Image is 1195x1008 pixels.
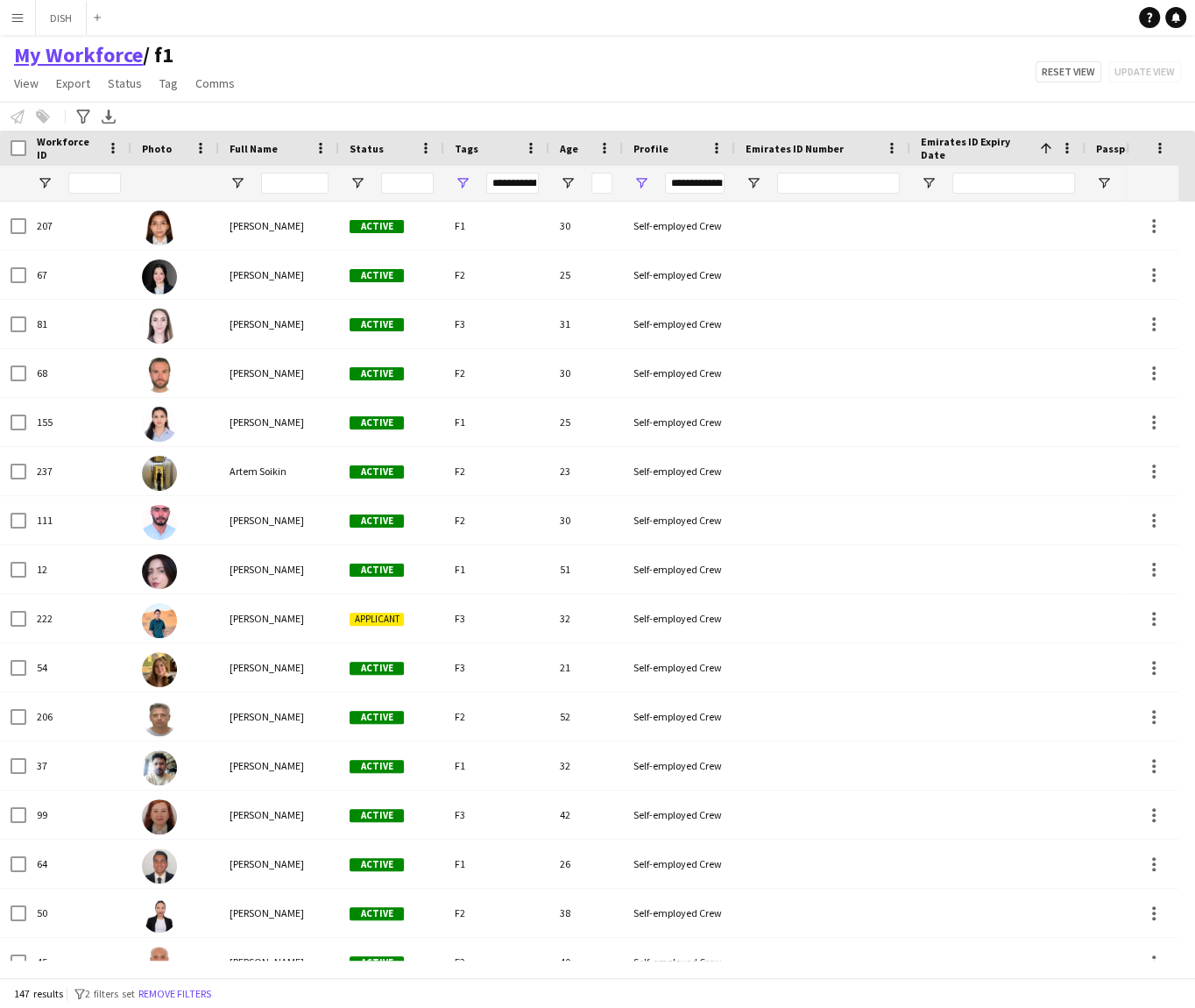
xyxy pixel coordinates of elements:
a: My Workforce [14,42,143,68]
img: Artem Soikin [142,456,177,491]
span: Active [350,956,404,969]
span: Passport Number [1096,142,1181,155]
span: [PERSON_NAME] [230,612,304,625]
span: Active [350,269,404,282]
div: 52 [549,692,623,741]
span: Emirates ID Expiry Date [921,135,1033,161]
div: Self-employed Crew [623,791,735,839]
img: Cerys Isaac [142,652,177,687]
img: Aziza Sabiri [142,554,177,589]
div: 30 [549,202,623,250]
div: Self-employed Crew [623,398,735,446]
div: F2 [444,938,549,986]
div: F2 [444,251,549,299]
div: F3 [444,594,549,642]
span: View [14,75,39,91]
div: F1 [444,840,549,888]
div: 21 [549,643,623,692]
span: Active [350,907,404,920]
div: F1 [444,742,549,790]
div: 32 [549,742,623,790]
div: 26 [549,840,623,888]
div: 155 [26,398,131,446]
div: 32 [549,594,623,642]
span: [PERSON_NAME] [230,759,304,772]
img: Cesar Delarcina [142,701,177,736]
div: Self-employed Crew [623,447,735,495]
button: Reset view [1036,61,1101,82]
span: Profile [633,142,668,155]
div: 40 [549,938,623,986]
img: Anton Palichev [142,358,177,393]
button: Open Filter Menu [455,175,470,191]
img: Abigail Pelayo [142,210,177,245]
img: DARLYN Billacog [142,799,177,834]
span: Active [350,465,404,479]
span: [PERSON_NAME] [230,661,304,674]
app-action-btn: Advanced filters [73,106,94,127]
span: Active [350,515,404,528]
div: 45 [26,938,131,986]
img: Anusha Siyaeva [142,407,177,442]
div: Self-employed Crew [623,938,735,986]
img: Haniko Kawai [142,898,177,933]
span: Applicant [350,613,404,626]
div: 12 [26,545,131,593]
div: F1 [444,398,549,446]
div: 50 [26,889,131,937]
div: 31 [549,300,623,348]
div: 64 [26,840,131,888]
button: Open Filter Menu [230,175,245,191]
a: Comms [188,72,242,95]
div: F3 [444,300,549,348]
div: F2 [444,447,549,495]
span: f1 [143,42,173,68]
button: Open Filter Menu [746,175,761,191]
span: Photo [142,142,172,155]
button: Open Filter Menu [560,175,576,191]
span: Active [350,220,404,233]
span: [PERSON_NAME] [230,514,304,527]
input: Emirates ID Number Filter Input [777,173,900,194]
button: Open Filter Menu [1096,175,1112,191]
span: [PERSON_NAME] [230,710,304,723]
div: 42 [549,791,623,839]
a: Status [101,72,149,95]
div: 23 [549,447,623,495]
span: Status [108,75,142,91]
span: [PERSON_NAME] [230,857,304,870]
div: Self-employed Crew [623,840,735,888]
div: 38 [549,889,623,937]
div: F3 [444,791,549,839]
span: Emirates ID Number [746,142,844,155]
div: Self-employed Crew [623,202,735,250]
div: 206 [26,692,131,741]
div: F2 [444,496,549,544]
span: Workforce ID [37,135,100,161]
div: Self-employed Crew [623,545,735,593]
div: F3 [444,643,549,692]
button: Open Filter Menu [633,175,649,191]
button: Open Filter Menu [921,175,937,191]
div: Self-employed Crew [623,300,735,348]
div: 81 [26,300,131,348]
span: Full Name [230,142,278,155]
span: [PERSON_NAME] [230,366,304,380]
div: Self-employed Crew [623,889,735,937]
span: Active [350,760,404,773]
div: Self-employed Crew [623,594,735,642]
input: Workforce ID Filter Input [68,173,121,194]
div: F2 [444,349,549,397]
span: Active [350,809,404,822]
div: 68 [26,349,131,397]
div: 25 [549,398,623,446]
span: [PERSON_NAME] [230,955,304,969]
div: Self-employed Crew [623,496,735,544]
span: Export [56,75,90,91]
span: Age [560,142,578,155]
div: 51 [549,545,623,593]
input: Status Filter Input [381,173,434,194]
div: 25 [549,251,623,299]
span: [PERSON_NAME] [230,906,304,919]
button: DISH [36,1,87,35]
